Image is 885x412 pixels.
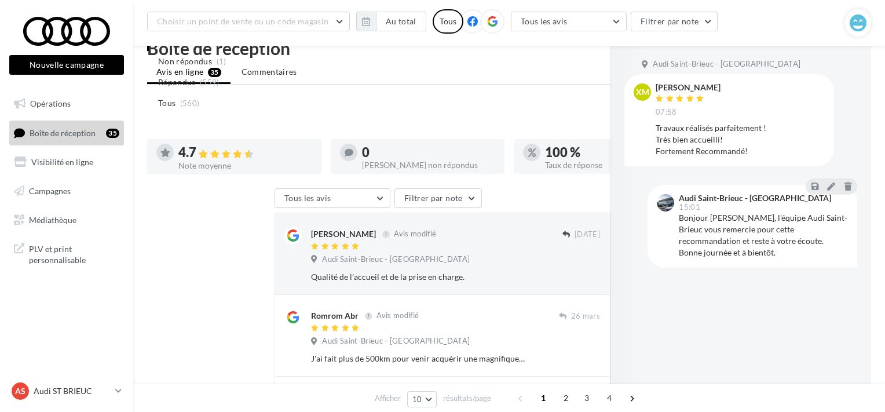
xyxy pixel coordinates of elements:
a: Médiathèque [7,208,126,232]
div: 35 [106,129,119,138]
div: 0 [362,146,496,159]
span: Audi Saint-Brieuc - [GEOGRAPHIC_DATA] [653,59,800,70]
span: Audi Saint-Brieuc - [GEOGRAPHIC_DATA] [322,254,470,265]
div: Qualité de l’accueil et de la prise en charge. [311,271,525,283]
a: PLV et print personnalisable [7,236,126,271]
div: Audi Saint-Brieuc - [GEOGRAPHIC_DATA] [679,194,831,202]
span: XM [636,86,649,98]
div: Note moyenne [178,162,312,170]
span: Audi Saint-Brieuc - [GEOGRAPHIC_DATA] [322,336,470,347]
span: AS [15,385,25,397]
div: [PERSON_NAME] [311,228,376,240]
div: Travaux réalisés parfaitement ! Très bien accueilli! Fortement Recommandé! [656,122,825,157]
span: (559) [200,78,220,87]
span: Médiathèque [29,214,76,224]
div: [PERSON_NAME] non répondus [362,161,496,169]
span: Opérations [30,99,71,108]
span: [DATE] [575,229,600,240]
span: PLV et print personnalisable [29,241,119,266]
span: Campagnes [29,186,71,196]
button: Nouvelle campagne [9,55,124,75]
div: 4.7 [178,146,312,159]
span: Tous les avis [284,193,331,203]
span: 10 [412,395,422,404]
div: Bonjour [PERSON_NAME], l'équipe Audi Saint-Brieuc vous remercie pour cette recommandation et rest... [679,212,848,258]
iframe: Intercom live chat [846,373,873,400]
a: Visibilité en ligne [7,150,126,174]
button: 10 [407,391,437,407]
a: Boîte de réception35 [7,121,126,145]
a: Campagnes [7,179,126,203]
button: Filtrer par note [394,188,482,208]
div: Romrom Abr [311,310,359,322]
span: Avis modifié [376,311,419,320]
span: Afficher [375,393,401,404]
span: résultats/page [443,393,491,404]
p: Audi ST BRIEUC [34,385,111,397]
div: Boîte de réception [147,39,871,57]
span: 1 [534,389,553,407]
span: 26 mars [571,311,600,322]
button: Tous les avis [275,188,390,208]
div: Taux de réponse [545,161,679,169]
span: 2 [557,389,575,407]
a: AS Audi ST BRIEUC [9,380,124,402]
span: 15:01 [679,203,700,211]
span: 4 [600,389,619,407]
span: 3 [577,389,596,407]
span: Répondus [158,76,196,88]
span: Tous [158,97,175,109]
span: Non répondus [158,56,212,67]
span: (560) [180,99,200,108]
a: Opérations [7,92,126,116]
span: Boîte de réception [30,127,96,137]
span: (1) [217,57,226,66]
div: J'ai fait plus de 500km pour venir acquérir une magnifique e-tron GT et je ne regrette vraiment p... [311,353,525,364]
div: 100 % [545,146,679,159]
span: Visibilité en ligne [31,157,93,167]
span: Avis modifié [394,229,436,239]
span: 07:58 [656,107,677,118]
div: [PERSON_NAME] [656,83,721,92]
